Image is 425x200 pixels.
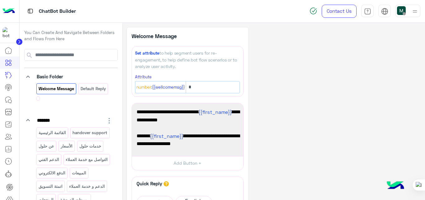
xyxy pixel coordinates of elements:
[38,85,74,92] p: Welcome Message
[310,7,317,15] img: spinner
[132,156,243,170] button: Add Button +
[397,6,406,15] img: userImage
[151,84,185,91] span: :{{wellcomemsg}}
[322,5,357,18] a: Contact Us
[136,84,151,91] span: Number
[132,32,188,40] p: Welcome Message
[38,143,54,150] p: عن حلول
[65,156,108,163] p: التواصل مع خدمة العملاء
[198,109,232,115] span: {{first_name}}
[150,133,183,139] span: {{first_name}}
[39,7,76,16] p: ChatBot Builder
[137,132,239,148] span: "Hello 👋, I’m Hulul Smart Chatbot. How can I assist you?"
[135,50,240,69] div: to help segment users for re-engagement, to help define bot flow scenarios or to analyze user act...
[26,7,34,15] img: tab
[381,8,388,15] img: tab
[37,74,63,79] span: Basic Folder
[80,85,106,92] p: Default reply
[137,108,239,124] span: أهلًا 👋، أنا شات بوت حلول الذكي، أقدر أساعدك ازاي؟
[38,129,66,136] p: القائمة الرئيسية
[60,143,73,150] p: الأسعار
[79,143,101,150] p: خدمات حلول
[72,169,87,177] p: المبيعات
[361,5,374,18] a: tab
[135,75,152,79] small: Attribute
[385,175,406,197] img: hulul-logo.png
[135,51,159,56] span: Set attribute
[24,116,32,124] i: keyboard_arrow_down
[411,7,419,15] img: profile
[24,30,118,42] p: You Can Create And Navigate Between Folders and Flows From Here
[2,5,15,18] img: Logo
[24,73,32,80] i: keyboard_arrow_down
[38,169,66,177] p: الدفع الالكتروني
[38,183,63,190] p: اتمتة التسويق
[2,27,14,38] img: 114004088273201
[364,8,371,15] img: tab
[69,183,105,190] p: الدعم و خدمة العملاء
[72,129,108,136] p: handover support
[38,156,59,163] p: الدعم الفني
[135,181,164,186] h6: Quick Reply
